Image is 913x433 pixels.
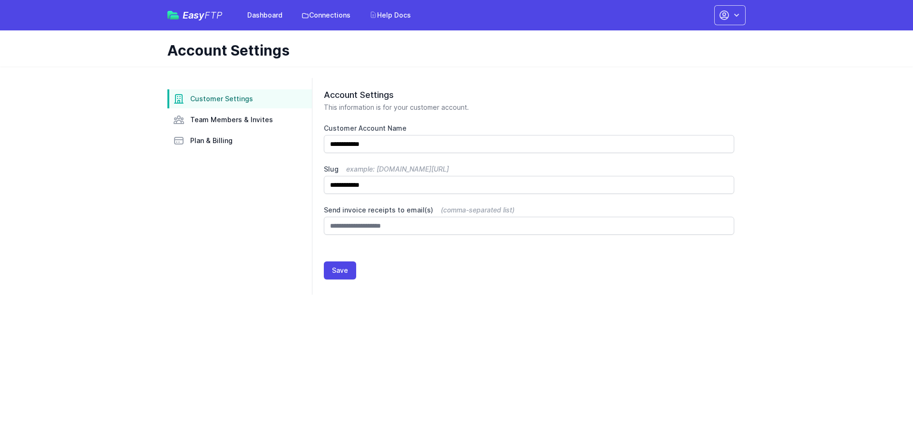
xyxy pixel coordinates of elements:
[242,7,288,24] a: Dashboard
[190,94,253,104] span: Customer Settings
[296,7,356,24] a: Connections
[167,42,738,59] h1: Account Settings
[346,165,449,173] span: example: [DOMAIN_NAME][URL]
[204,10,223,21] span: FTP
[167,11,179,19] img: easyftp_logo.png
[324,261,356,279] button: Save
[190,115,273,125] span: Team Members & Invites
[364,7,417,24] a: Help Docs
[324,205,734,215] label: Send invoice receipts to email(s)
[324,89,734,101] h2: Account Settings
[167,89,312,108] a: Customer Settings
[441,206,515,214] span: (comma-separated list)
[190,136,233,145] span: Plan & Billing
[324,103,734,112] p: This information is for your customer account.
[167,10,223,20] a: EasyFTP
[324,124,734,133] label: Customer Account Name
[167,131,312,150] a: Plan & Billing
[183,10,223,20] span: Easy
[324,164,734,174] label: Slug
[167,110,312,129] a: Team Members & Invites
